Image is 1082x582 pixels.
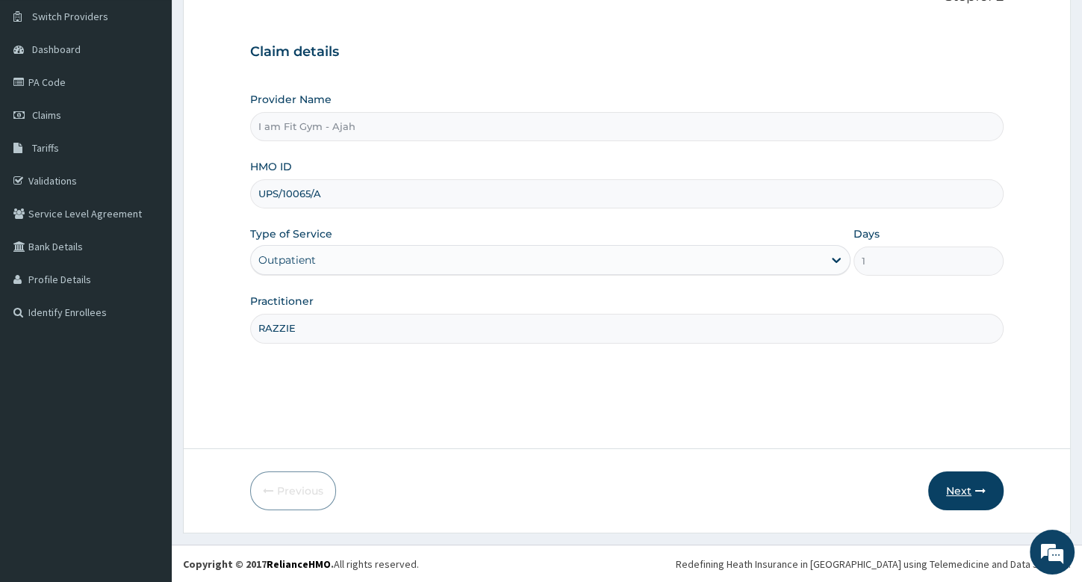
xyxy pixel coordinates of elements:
[32,108,61,122] span: Claims
[250,179,1004,208] input: Enter HMO ID
[928,471,1004,510] button: Next
[250,294,314,309] label: Practitioner
[250,159,292,174] label: HMO ID
[32,10,108,23] span: Switch Providers
[854,226,880,241] label: Days
[250,314,1004,343] input: Enter Name
[676,557,1071,572] div: Redefining Heath Insurance in [GEOGRAPHIC_DATA] using Telemedicine and Data Science!
[78,84,251,103] div: Chat with us now
[7,408,285,460] textarea: Type your message and hit 'Enter'
[183,557,334,571] strong: Copyright © 2017 .
[245,7,281,43] div: Minimize live chat window
[32,43,81,56] span: Dashboard
[250,226,332,241] label: Type of Service
[32,141,59,155] span: Tariffs
[28,75,60,112] img: d_794563401_company_1708531726252_794563401
[87,188,206,339] span: We're online!
[250,44,1004,61] h3: Claim details
[267,557,331,571] a: RelianceHMO
[250,471,336,510] button: Previous
[250,92,332,107] label: Provider Name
